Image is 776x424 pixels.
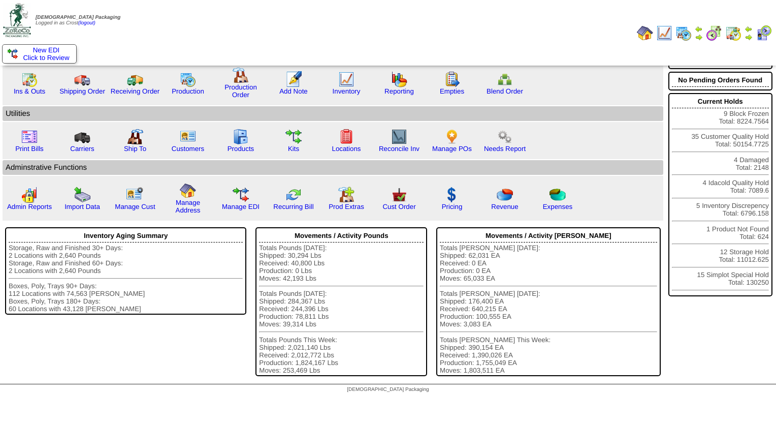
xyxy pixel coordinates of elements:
[444,71,460,87] img: workorder.gif
[497,187,513,203] img: pie_chart.png
[379,145,419,153] a: Reconcile Inv
[338,129,354,145] img: locations.gif
[59,87,105,95] a: Shipping Order
[329,203,364,210] a: Prod Extras
[725,25,741,41] img: calendarinout.gif
[382,203,415,210] a: Cust Order
[332,145,361,153] a: Locations
[36,15,120,26] span: Logged in as Crost
[668,93,772,296] div: 9 Block Frozen Total: 8224.7564 35 Customer Quality Hold Total: 50154.7725 4 Damaged Total: 2148 ...
[36,15,120,20] span: [DEMOGRAPHIC_DATA] Packaging
[285,187,302,203] img: reconcile.gif
[285,129,302,145] img: workflow.gif
[347,387,429,392] span: [DEMOGRAPHIC_DATA] Packaging
[444,129,460,145] img: po.png
[745,33,753,41] img: arrowright.gif
[111,87,159,95] a: Receiving Order
[172,87,204,95] a: Production
[338,71,354,87] img: line_graph.gif
[487,87,523,95] a: Blend Order
[8,46,71,62] a: New EDI Click to Review
[21,71,38,87] img: calendarinout.gif
[70,145,94,153] a: Carriers
[180,183,196,199] img: home.gif
[279,87,308,95] a: Add Note
[484,145,526,153] a: Needs Report
[127,71,143,87] img: truck2.gif
[497,71,513,87] img: network.png
[549,187,566,203] img: pie_chart2.png
[273,203,313,210] a: Recurring Bill
[222,203,260,210] a: Manage EDI
[285,71,302,87] img: orders.gif
[745,25,753,33] img: arrowleft.gif
[3,160,663,175] td: Adminstrative Functions
[233,187,249,203] img: edi.gif
[656,25,672,41] img: line_graph.gif
[440,229,657,243] div: Movements / Activity [PERSON_NAME]
[127,129,143,145] img: factory2.gif
[126,187,145,203] img: managecust.png
[14,87,45,95] a: Ins & Outs
[391,71,407,87] img: graph.gif
[672,95,769,108] div: Current Holds
[124,145,146,153] a: Ship To
[74,187,90,203] img: import.gif
[695,33,703,41] img: arrowright.gif
[78,20,95,26] a: (logout)
[333,87,361,95] a: Inventory
[15,145,44,153] a: Print Bills
[440,244,657,374] div: Totals [PERSON_NAME] [DATE]: Shipped: 62,031 EA Received: 0 EA Production: 0 EA Moves: 65,033 EA ...
[224,83,257,99] a: Production Order
[233,67,249,83] img: factory.gif
[259,229,424,243] div: Movements / Activity Pounds
[497,129,513,145] img: workflow.png
[8,54,71,62] span: Click to Review
[9,244,243,313] div: Storage, Raw and Finished 30+ Days: 2 Locations with 2,640 Pounds Storage, Raw and Finished 60+ D...
[444,187,460,203] img: dollar.gif
[33,46,60,54] span: New EDI
[180,71,196,87] img: calendarprod.gif
[675,25,692,41] img: calendarprod.gif
[672,74,769,87] div: No Pending Orders Found
[384,87,414,95] a: Reporting
[228,145,254,153] a: Products
[491,203,518,210] a: Revenue
[115,203,155,210] a: Manage Cust
[391,187,407,203] img: cust_order.png
[288,145,299,153] a: Kits
[338,187,354,203] img: prodextras.gif
[8,49,18,59] img: ediSmall.gif
[180,129,196,145] img: customers.gif
[64,203,100,210] a: Import Data
[9,229,243,243] div: Inventory Aging Summary
[74,129,90,145] img: truck3.gif
[543,203,573,210] a: Expenses
[440,87,464,95] a: Empties
[74,71,90,87] img: truck.gif
[695,25,703,33] img: arrowleft.gif
[259,244,424,374] div: Totals Pounds [DATE]: Shipped: 30,294 Lbs Received: 40,800 Lbs Production: 0 Lbs Moves: 42,193 Lb...
[21,187,38,203] img: graph2.png
[176,199,201,214] a: Manage Address
[391,129,407,145] img: line_graph2.gif
[233,129,249,145] img: cabinet.gif
[172,145,204,153] a: Customers
[432,145,472,153] a: Manage POs
[706,25,722,41] img: calendarblend.gif
[21,129,38,145] img: invoice2.gif
[442,203,463,210] a: Pricing
[756,25,772,41] img: calendarcustomer.gif
[3,3,31,37] img: zoroco-logo-small.webp
[7,203,52,210] a: Admin Reports
[637,25,653,41] img: home.gif
[3,106,663,121] td: Utilities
